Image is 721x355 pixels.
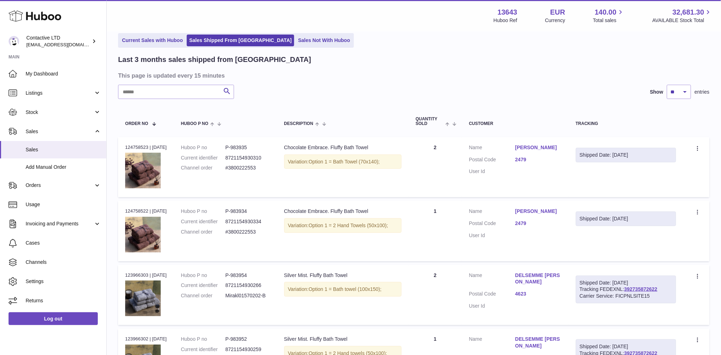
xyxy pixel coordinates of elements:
dt: Name [469,336,515,351]
div: 124758522 | [DATE] [125,208,167,214]
dd: P-983935 [226,144,270,151]
td: 2 [409,137,462,197]
div: Huboo Ref [494,17,518,24]
dt: Name [469,208,515,216]
dd: P-983954 [226,272,270,279]
div: 123966302 | [DATE] [125,336,167,342]
dd: P-983934 [226,208,270,215]
a: DELSEMME [PERSON_NAME] [515,272,562,286]
dt: Huboo P no [181,272,226,279]
dd: #3800222553 [226,229,270,235]
a: 140.00 Total sales [593,7,625,24]
span: Usage [26,201,101,208]
span: Stock [26,109,94,116]
h2: Last 3 months sales shipped from [GEOGRAPHIC_DATA] [118,55,311,64]
div: 124758523 | [DATE] [125,144,167,151]
td: 1 [409,201,462,261]
dd: #3800222553 [226,165,270,171]
div: Variation: [284,282,402,297]
label: Show [650,89,663,95]
a: Log out [9,312,98,325]
dt: Huboo P no [181,336,226,343]
dt: Name [469,272,515,287]
a: [PERSON_NAME] [515,144,562,151]
div: Silver Mist. Fluffy Bath Towel [284,336,402,343]
dd: 8721154930266 [226,282,270,289]
a: 2479 [515,220,562,227]
dt: Postal Code [469,291,515,299]
div: Tracking [576,121,677,126]
span: Total sales [593,17,625,24]
img: chocolate-embrace-fluffy-bath-towel-1.jpg [125,217,161,252]
dt: User Id [469,303,515,309]
dt: Huboo P no [181,208,226,215]
span: Description [284,121,313,126]
dd: Mirakl01570202-B [226,292,270,299]
div: Contactive LTD [26,35,90,48]
dt: Postal Code [469,220,515,229]
dt: Current identifier [181,218,226,225]
dt: Name [469,144,515,153]
span: Invoicing and Payments [26,220,94,227]
img: silver-mist-fluffy-bath-towel-1.jpg [125,281,161,316]
span: entries [695,89,710,95]
dt: Channel order [181,229,226,235]
h3: This page is updated every 15 minutes [118,72,708,79]
span: Listings [26,90,94,96]
dt: Huboo P no [181,144,226,151]
dd: 8721154930259 [226,346,270,353]
span: Cases [26,240,101,246]
dt: Channel order [181,165,226,171]
div: Shipped Date: [DATE] [580,215,673,222]
dd: 8721154930334 [226,218,270,225]
a: 392735872622 [624,286,657,292]
span: My Dashboard [26,71,101,77]
a: Sales Shipped From [GEOGRAPHIC_DATA] [187,35,294,46]
div: Shipped Date: [DATE] [580,343,673,350]
div: Carrier Service: FICPNLSITE15 [580,293,673,299]
a: 4623 [515,291,562,297]
span: [EMAIL_ADDRESS][DOMAIN_NAME] [26,42,105,47]
span: Huboo P no [181,121,208,126]
div: Chocolate Embrace. Fluffy Bath Towel [284,208,402,215]
span: Sales [26,128,94,135]
div: Customer [469,121,562,126]
div: Variation: [284,218,402,233]
dt: User Id [469,232,515,239]
span: 32,681.30 [673,7,704,17]
a: [PERSON_NAME] [515,208,562,215]
span: AVAILABLE Stock Total [652,17,712,24]
span: Orders [26,182,94,189]
span: Option 1 = Bath Towel (70x140); [309,159,380,165]
a: 2479 [515,156,562,163]
dt: Current identifier [181,346,226,353]
div: 123966303 | [DATE] [125,272,167,278]
span: Option 1 = Bath towel (100x150); [309,286,382,292]
span: Sales [26,146,101,153]
span: Quantity Sold [416,117,444,126]
div: Variation: [284,155,402,169]
dd: 8721154930310 [226,155,270,161]
dd: P-983952 [226,336,270,343]
span: Returns [26,297,101,304]
strong: 13643 [498,7,518,17]
a: Current Sales with Huboo [120,35,185,46]
div: Chocolate Embrace. Fluffy Bath Towel [284,144,402,151]
div: Shipped Date: [DATE] [580,280,673,286]
span: 140.00 [595,7,616,17]
div: Tracking FEDEXNL: [576,276,677,304]
dt: Channel order [181,292,226,299]
span: Channels [26,259,101,266]
span: Settings [26,278,101,285]
img: chocolate-embrace-fluffy-bath-towel-1.jpg [125,153,161,188]
span: Add Manual Order [26,164,101,171]
td: 2 [409,265,462,325]
div: Silver Mist. Fluffy Bath Towel [284,272,402,279]
strong: EUR [550,7,565,17]
dt: Current identifier [181,155,226,161]
dt: Current identifier [181,282,226,289]
dt: Postal Code [469,156,515,165]
div: Currency [545,17,566,24]
span: Order No [125,121,148,126]
span: Option 1 = 2 Hand Towels (50x100); [309,223,388,228]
